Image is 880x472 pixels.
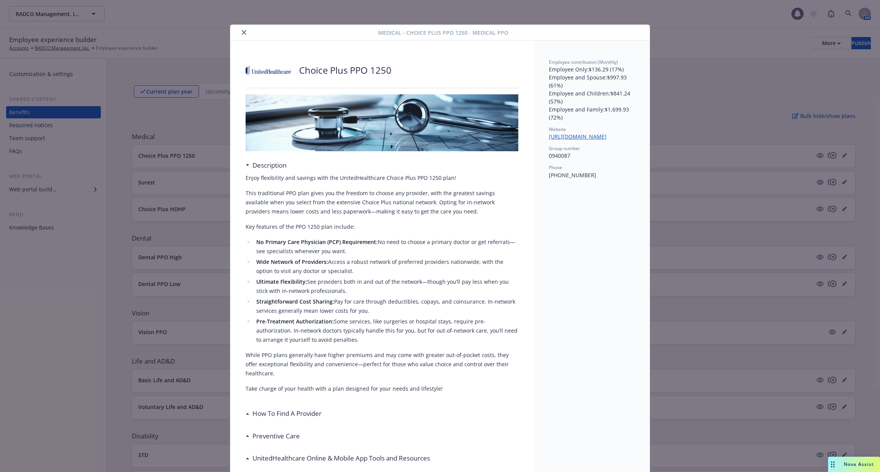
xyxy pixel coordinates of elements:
img: banner [246,94,518,151]
p: This traditional PPO plan gives you the freedom to choose any provider, with the greatest savings... [246,189,518,216]
p: 0940087 [549,152,634,160]
strong: Pre-Treatment Authorization: [256,318,334,325]
h3: Description [252,160,286,170]
span: Nova Assist [844,461,874,467]
li: Pay for care through deductibles, copays, and coinsurance. In-network services generally mean low... [254,297,518,315]
p: [PHONE_NUMBER] [549,171,634,179]
p: Employee and Spouse : $997.93 (61%) [549,73,634,89]
span: Employee contribution (Monthly) [549,59,618,65]
li: See providers both in and out of the network—though you’ll pay less when you stick with in-networ... [254,277,518,296]
span: Medical - Choice Plus PPO 1250 - Medical PPO [378,29,508,37]
img: United Healthcare Insurance Company [246,59,291,82]
p: Employee and Family : $1,699.93 (72%) [549,105,634,121]
span: Website [549,126,566,133]
strong: Straightforward Cost Sharing: [256,298,334,305]
p: Choice Plus PPO 1250 [299,64,391,77]
h3: Preventive Care [252,431,300,441]
div: Description [246,160,286,170]
p: Employee and Children : $841.24 (57%) [549,89,634,105]
span: Group number [549,145,580,152]
li: Some services, like surgeries or hospital stays, require pre-authorization. In-network doctors ty... [254,317,518,344]
p: Employee Only : $136.29 (17%) [549,65,634,73]
div: Drag to move [828,457,838,472]
button: Nova Assist [828,457,880,472]
span: Phone [549,164,562,171]
div: UnitedHealthcare Online & Mobile App Tools and Resources [246,453,430,463]
strong: Wide Network of Providers: [256,258,328,265]
div: Preventive Care [246,431,300,441]
p: Take charge of your health with a plan designed for your needs and lifestyle! [246,384,518,393]
p: Key features of the PPO 1250 plan include: [246,222,518,231]
li: Access a robust network of preferred providers nationwide, with the option to visit any doctor or... [254,257,518,276]
li: No need to choose a primary doctor or get referrals—see specialists whenever you want. [254,238,518,256]
div: How To Find A Provider [246,409,322,419]
button: close [239,28,249,37]
p: Enjoy flexibility and savings with the UnitedHealthcare Choice Plus PPO 1250 plan! [246,173,518,183]
strong: No Primary Care Physician (PCP) Requirement: [256,238,378,246]
h3: How To Find A Provider [252,409,322,419]
p: While PPO plans generally have higher premiums and may come with greater out-of-pocket costs, the... [246,351,518,378]
strong: Ultimate Flexibility: [256,278,307,285]
a: [URL][DOMAIN_NAME] [549,133,613,140]
h3: UnitedHealthcare Online & Mobile App Tools and Resources [252,453,430,463]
